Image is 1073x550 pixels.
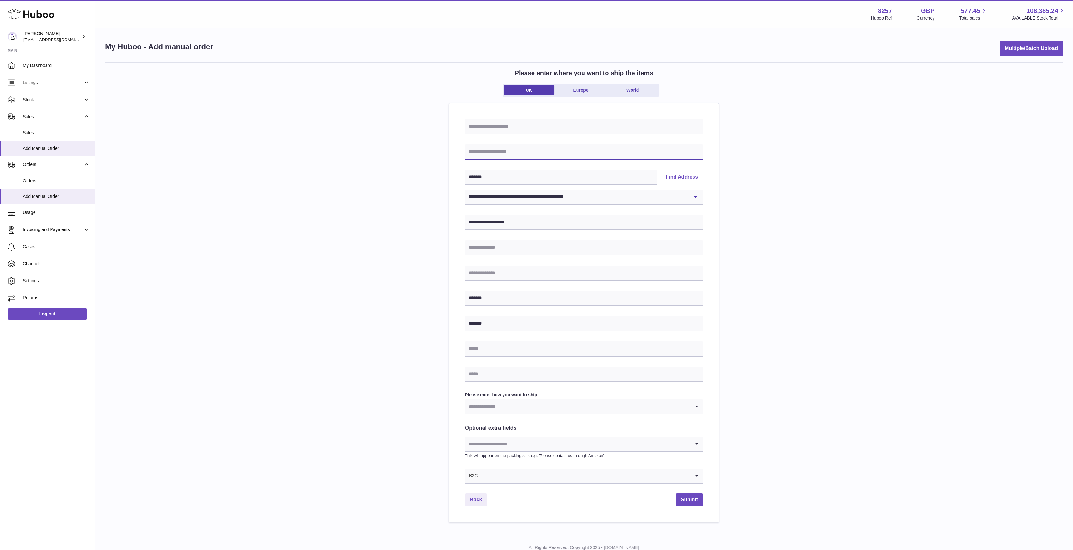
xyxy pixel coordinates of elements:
div: Search for option [465,399,703,414]
span: Invoicing and Payments [23,227,83,233]
span: Sales [23,114,83,120]
a: 577.45 Total sales [959,7,987,21]
button: Submit [676,493,703,506]
span: Usage [23,210,90,216]
h2: Please enter where you want to ship the items [515,69,653,77]
span: AVAILABLE Stock Total [1012,15,1065,21]
span: Returns [23,295,90,301]
input: Search for option [465,399,690,414]
span: 577.45 [961,7,980,15]
span: Stock [23,97,83,103]
input: Search for option [478,469,690,483]
h2: Optional extra fields [465,425,703,432]
input: Search for option [465,437,690,451]
div: Search for option [465,469,703,484]
span: Cases [23,244,90,250]
a: UK [504,85,554,95]
div: [PERSON_NAME] [23,31,80,43]
span: Sales [23,130,90,136]
span: My Dashboard [23,63,90,69]
img: don@skinsgolf.com [8,32,17,41]
span: Orders [23,162,83,168]
label: Please enter how you want to ship [465,392,703,398]
span: Add Manual Order [23,145,90,151]
h1: My Huboo - Add manual order [105,42,213,52]
a: World [607,85,658,95]
span: Settings [23,278,90,284]
span: [EMAIL_ADDRESS][DOMAIN_NAME] [23,37,93,42]
span: Add Manual Order [23,193,90,199]
a: 108,385.24 AVAILABLE Stock Total [1012,7,1065,21]
p: This will appear on the packing slip. e.g. 'Please contact us through Amazon' [465,453,703,459]
strong: GBP [921,7,934,15]
div: Huboo Ref [871,15,892,21]
a: Back [465,493,487,506]
span: 108,385.24 [1027,7,1058,15]
a: Europe [556,85,606,95]
span: Listings [23,80,83,86]
span: Orders [23,178,90,184]
div: Currency [917,15,935,21]
div: Search for option [465,437,703,452]
strong: 8257 [878,7,892,15]
span: Channels [23,261,90,267]
button: Multiple/Batch Upload [1000,41,1063,56]
button: Find Address [661,170,703,185]
span: B2C [465,469,478,483]
span: Total sales [959,15,987,21]
a: Log out [8,308,87,320]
